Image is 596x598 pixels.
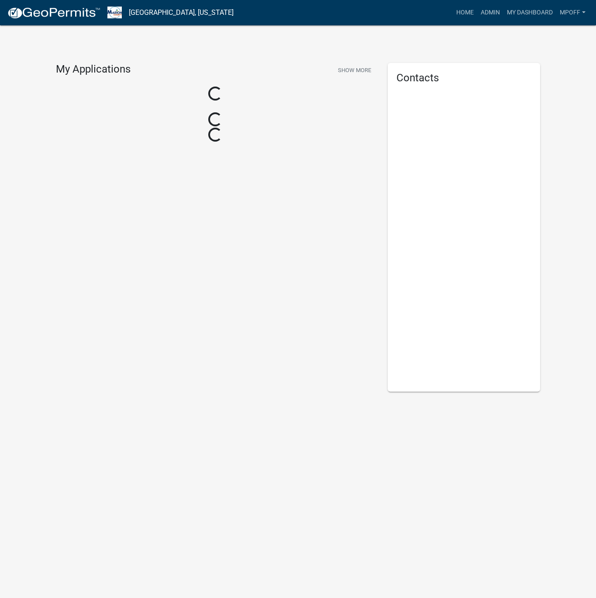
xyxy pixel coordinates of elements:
[107,7,122,18] img: Marion County, Iowa
[556,4,589,21] a: mpoff
[503,4,556,21] a: My Dashboard
[56,63,131,76] h4: My Applications
[396,72,532,84] h5: Contacts
[477,4,503,21] a: Admin
[453,4,477,21] a: Home
[129,5,234,20] a: [GEOGRAPHIC_DATA], [US_STATE]
[334,63,375,77] button: Show More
